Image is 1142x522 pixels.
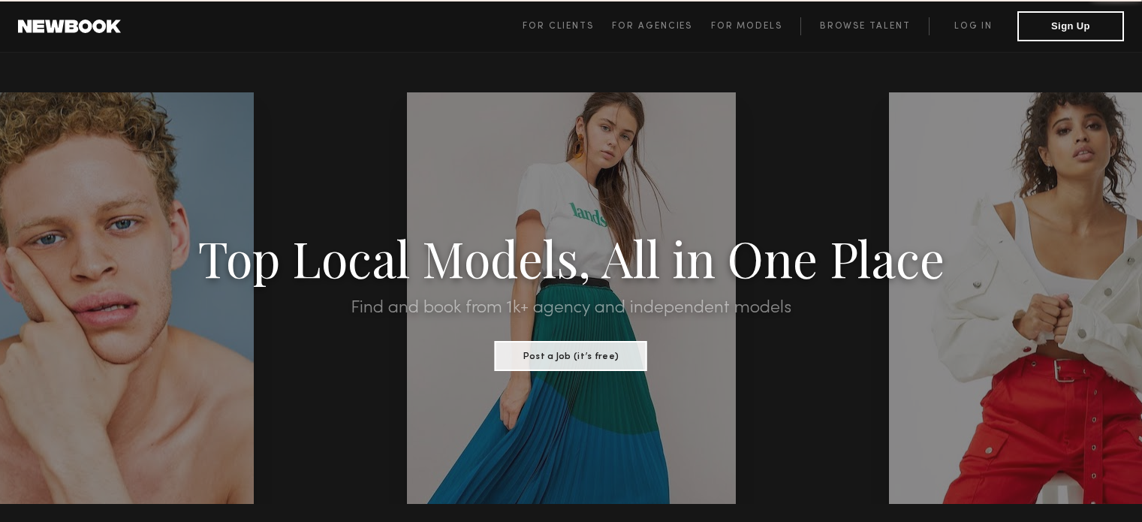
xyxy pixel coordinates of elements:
[929,17,1017,35] a: Log in
[711,17,801,35] a: For Models
[86,234,1056,281] h1: Top Local Models, All in One Place
[800,17,929,35] a: Browse Talent
[495,341,647,371] button: Post a Job (it’s free)
[612,22,692,31] span: For Agencies
[86,299,1056,317] h2: Find and book from 1k+ agency and independent models
[523,22,594,31] span: For Clients
[612,17,710,35] a: For Agencies
[1017,11,1124,41] button: Sign Up
[711,22,782,31] span: For Models
[523,17,612,35] a: For Clients
[495,346,647,363] a: Post a Job (it’s free)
